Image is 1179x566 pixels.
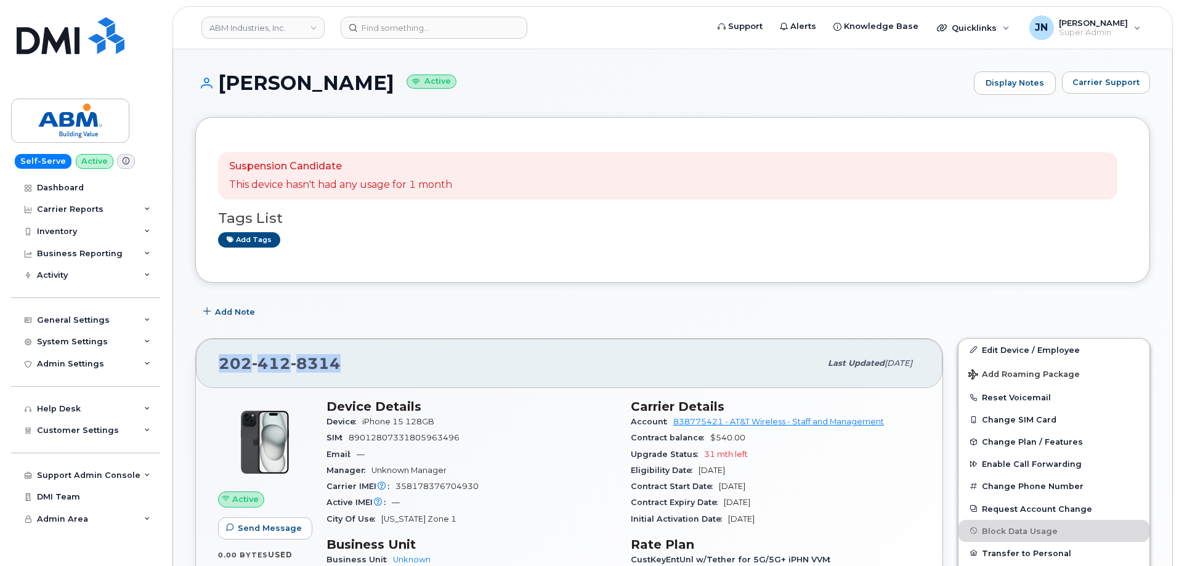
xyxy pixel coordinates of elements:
button: Add Note [195,301,265,323]
h3: Carrier Details [631,399,920,414]
span: Add Roaming Package [968,370,1080,381]
a: Display Notes [974,71,1056,95]
span: iPhone 15 128GB [362,417,434,426]
span: Device [326,417,362,426]
span: Enable Call Forwarding [982,459,1082,469]
span: 358178376704930 [395,482,479,491]
span: Contract balance [631,433,710,442]
p: Suspension Candidate [229,160,452,174]
span: [DATE] [728,514,755,524]
h3: Device Details [326,399,616,414]
span: [DATE] [885,358,912,368]
span: 31 mth left [704,450,748,459]
span: 202 [219,354,341,373]
span: used [268,550,293,559]
span: Carrier Support [1072,76,1140,88]
button: Change Phone Number [958,475,1149,497]
button: Block Data Usage [958,520,1149,542]
span: Account [631,417,673,426]
span: City Of Use [326,514,381,524]
button: Add Roaming Package [958,361,1149,386]
span: [DATE] [724,498,750,507]
span: — [357,450,365,459]
button: Change Plan / Features [958,431,1149,453]
span: [DATE] [719,482,745,491]
h3: Tags List [218,211,1127,226]
span: $540.00 [710,433,745,442]
button: Change SIM Card [958,408,1149,431]
small: Active [407,75,456,89]
button: Send Message [218,517,312,540]
button: Transfer to Personal [958,542,1149,564]
span: Manager [326,466,371,475]
span: Send Message [238,522,302,534]
span: SIM [326,433,349,442]
span: Email [326,450,357,459]
span: CustKeyEntUnl w/Tether for 5G/5G+ iPHN VVM [631,555,837,564]
button: Carrier Support [1062,71,1150,94]
span: Upgrade Status [631,450,704,459]
a: Add tags [218,232,280,248]
a: 838775421 - AT&T Wireless - Staff and Management [673,417,884,426]
span: Unknown Manager [371,466,447,475]
span: Contract Expiry Date [631,498,724,507]
span: 89012807331805963496 [349,433,460,442]
span: — [392,498,400,507]
h3: Rate Plan [631,537,920,552]
span: [US_STATE] Zone 1 [381,514,456,524]
a: Unknown [393,555,431,564]
a: Edit Device / Employee [958,339,1149,361]
span: Contract Start Date [631,482,719,491]
span: Active IMEI [326,498,392,507]
h1: [PERSON_NAME] [195,72,968,94]
span: [DATE] [699,466,725,475]
span: 412 [252,354,291,373]
span: Initial Activation Date [631,514,728,524]
button: Enable Call Forwarding [958,453,1149,475]
span: Eligibility Date [631,466,699,475]
p: This device hasn't had any usage for 1 month [229,178,452,192]
span: Add Note [215,306,255,318]
span: 8314 [291,354,341,373]
span: Last updated [828,358,885,368]
span: Change Plan / Features [982,437,1083,447]
button: Request Account Change [958,498,1149,520]
span: 0.00 Bytes [218,551,268,559]
button: Reset Voicemail [958,386,1149,408]
span: Carrier IMEI [326,482,395,491]
h3: Business Unit [326,537,616,552]
span: Active [232,493,259,505]
span: Business Unit [326,555,393,564]
img: iPhone_15_Black.png [228,405,302,479]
